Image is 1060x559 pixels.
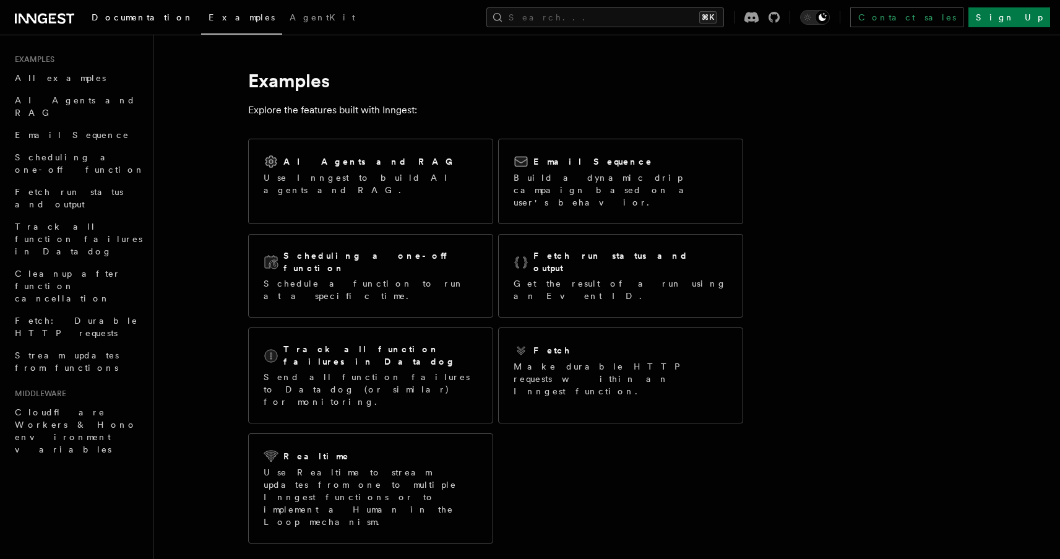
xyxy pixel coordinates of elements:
kbd: ⌘K [699,11,717,24]
p: Send all function failures to Datadog (or similar) for monitoring. [264,371,478,408]
a: Scheduling a one-off function [10,146,145,181]
button: Toggle dark mode [800,10,830,25]
h2: Fetch run status and output [533,249,728,274]
span: Cloudflare Workers & Hono environment variables [15,407,137,454]
span: Examples [209,12,275,22]
p: Use Realtime to stream updates from one to multiple Inngest functions or to implement a Human in ... [264,466,478,528]
h2: Email Sequence [533,155,653,168]
a: Cleanup after function cancellation [10,262,145,310]
h2: Realtime [283,450,350,462]
a: RealtimeUse Realtime to stream updates from one to multiple Inngest functions or to implement a H... [248,433,493,544]
a: Documentation [84,4,201,33]
p: Use Inngest to build AI agents and RAG. [264,171,478,196]
a: Email SequenceBuild a dynamic drip campaign based on a user's behavior. [498,139,743,224]
p: Build a dynamic drip campaign based on a user's behavior. [514,171,728,209]
h2: Track all function failures in Datadog [283,343,478,368]
p: Make durable HTTP requests within an Inngest function. [514,360,728,397]
span: Fetch: Durable HTTP requests [15,316,138,338]
a: Stream updates from functions [10,344,145,379]
p: Explore the features built with Inngest: [248,102,743,119]
span: Fetch run status and output [15,187,123,209]
span: Examples [10,54,54,64]
a: Cloudflare Workers & Hono environment variables [10,401,145,461]
a: Fetch run status and output [10,181,145,215]
a: Contact sales [850,7,963,27]
a: Sign Up [968,7,1050,27]
h2: Scheduling a one-off function [283,249,478,274]
p: Schedule a function to run at a specific time. [264,277,478,302]
span: AI Agents and RAG [15,95,136,118]
a: Fetch: Durable HTTP requests [10,310,145,344]
span: Stream updates from functions [15,350,119,373]
a: Track all function failures in Datadog [10,215,145,262]
a: Examples [201,4,282,35]
a: Fetch run status and outputGet the result of a run using an Event ID. [498,234,743,318]
h1: Examples [248,69,743,92]
h2: Fetch [533,344,571,357]
span: Middleware [10,389,66,399]
a: FetchMake durable HTTP requests within an Inngest function. [498,327,743,423]
span: Email Sequence [15,130,129,140]
a: Email Sequence [10,124,145,146]
p: Get the result of a run using an Event ID. [514,277,728,302]
a: All examples [10,67,145,89]
span: Track all function failures in Datadog [15,222,142,256]
button: Search...⌘K [486,7,724,27]
a: AI Agents and RAG [10,89,145,124]
span: All examples [15,73,106,83]
a: AgentKit [282,4,363,33]
a: Scheduling a one-off functionSchedule a function to run at a specific time. [248,234,493,318]
span: AgentKit [290,12,355,22]
span: Scheduling a one-off function [15,152,145,175]
span: Cleanup after function cancellation [15,269,121,303]
h2: AI Agents and RAG [283,155,459,168]
a: Track all function failures in DatadogSend all function failures to Datadog (or similar) for moni... [248,327,493,423]
a: AI Agents and RAGUse Inngest to build AI agents and RAG. [248,139,493,224]
span: Documentation [92,12,194,22]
